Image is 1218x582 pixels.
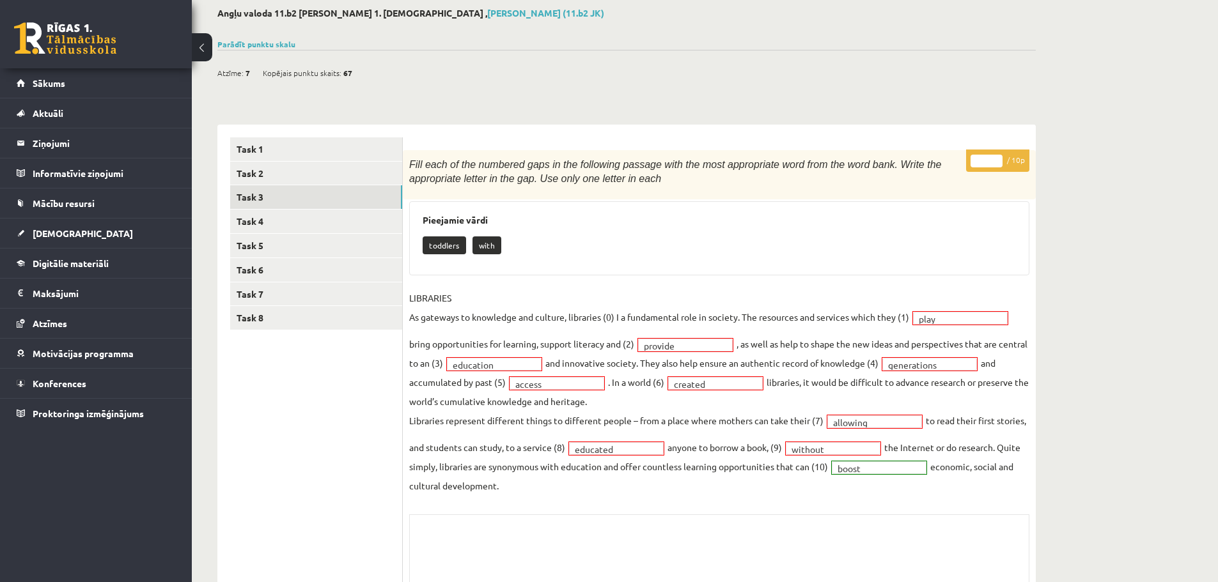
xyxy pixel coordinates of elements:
[453,358,524,371] span: education
[230,258,402,282] a: Task 6
[569,442,664,455] a: educated
[882,358,977,371] a: generations
[966,149,1029,172] p: / 10p
[33,408,144,419] span: Proktoringa izmēģinājums
[217,63,244,82] span: Atzīme:
[515,378,587,390] span: access
[33,378,86,389] span: Konferences
[472,236,501,254] p: with
[14,22,116,54] a: Rīgas 1. Tālmācības vidusskola
[17,279,176,308] a: Maksājumi
[423,215,1016,226] h3: Pieejamie vārdi
[33,197,95,209] span: Mācību resursi
[17,68,176,98] a: Sākums
[17,309,176,338] a: Atzīmes
[487,7,604,19] a: [PERSON_NAME] (11.b2 JK)
[230,234,402,257] a: Task 5
[217,39,295,49] a: Parādīt punktu skalu
[33,279,176,308] legend: Maksājumi
[33,348,134,359] span: Motivācijas programma
[230,162,402,185] a: Task 2
[230,210,402,233] a: Task 4
[668,377,763,390] a: created
[246,63,250,82] span: 7
[638,339,733,351] a: provide
[17,339,176,368] a: Motivācijas programma
[423,236,466,254] p: toddlers
[17,158,176,188] a: Informatīvie ziņojumi
[33,318,67,329] span: Atzīmes
[833,416,905,429] span: allowing
[447,358,542,371] a: education
[674,378,746,390] span: created
[409,159,941,185] span: Fill each of the numbered gaps in the following passage with the most appropriate word from the w...
[17,128,176,158] a: Ziņojumi
[217,8,1036,19] h2: Angļu valoda 11.b2 [PERSON_NAME] 1. [DEMOGRAPHIC_DATA] ,
[33,107,63,119] span: Aktuāli
[230,306,402,330] a: Task 8
[792,443,863,456] span: without
[888,358,960,371] span: generations
[17,218,176,248] a: [DEMOGRAPHIC_DATA]
[17,188,176,218] a: Mācību resursi
[827,415,922,428] a: allowing
[230,137,402,161] a: Task 1
[919,312,990,325] span: play
[33,77,65,89] span: Sākums
[510,377,604,390] a: access
[17,249,176,278] a: Digitālie materiāli
[786,442,880,455] a: without
[343,63,352,82] span: 67
[230,282,402,306] a: Task 7
[33,158,176,188] legend: Informatīvie ziņojumi
[575,443,646,456] span: educated
[17,98,176,128] a: Aktuāli
[409,411,824,430] p: Libraries represent different things to different people – from a place where mothers can take th...
[913,312,1008,325] a: play
[33,257,109,269] span: Digitālie materiāli
[230,185,402,209] a: Task 3
[33,128,176,158] legend: Ziņojumi
[838,462,909,475] span: boost
[17,369,176,398] a: Konferences
[409,288,1029,495] fieldset: bring opportunities for learning, support literacy and (2) , as well as help to shape the new ide...
[17,399,176,428] a: Proktoringa izmēģinājums
[409,288,909,326] p: LIBRARIES As gateways to knowledge and culture, libraries (0) I a fundamental role in society. Th...
[263,63,341,82] span: Kopējais punktu skaits:
[33,227,133,239] span: [DEMOGRAPHIC_DATA]
[832,461,926,474] a: boost
[644,339,715,352] span: provide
